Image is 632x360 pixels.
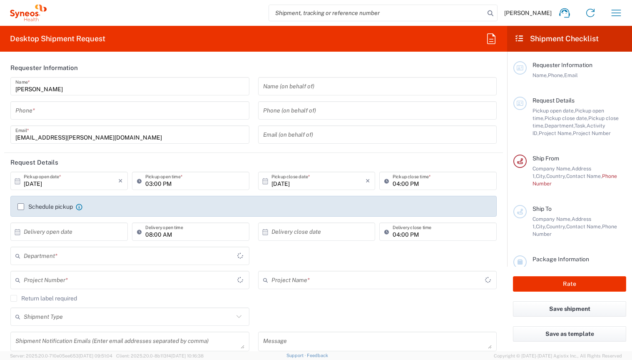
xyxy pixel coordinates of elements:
span: Package 1: [532,266,554,280]
a: Feedback [307,353,328,358]
input: Shipment, tracking or reference number [269,5,485,21]
button: Rate [513,276,626,292]
span: Country, [546,173,566,179]
span: [DATE] 10:16:38 [171,353,204,358]
h2: Request Details [10,158,58,167]
span: Requester Information [532,62,592,68]
span: Pickup open date, [532,107,575,114]
span: Ship To [532,205,552,212]
span: Project Name, [539,130,573,136]
span: Company Name, [532,216,572,222]
span: Contact Name, [566,173,602,179]
span: City, [536,173,546,179]
span: Package Information [532,256,589,262]
span: Project Number [573,130,611,136]
span: Email [564,72,578,78]
button: Save shipment [513,301,626,317]
button: Save as template [513,326,626,342]
span: Server: 2025.20.0-710e05ee653 [10,353,112,358]
h2: Desktop Shipment Request [10,34,105,44]
span: Name, [532,72,548,78]
span: Ship From [532,155,559,162]
span: Pickup close date, [545,115,588,121]
span: Copyright © [DATE]-[DATE] Agistix Inc., All Rights Reserved [494,352,622,360]
span: City, [536,223,546,230]
span: Department, [545,122,575,129]
span: Request Details [532,97,575,104]
label: Return label required [10,295,77,302]
span: Client: 2025.20.0-8b113f4 [116,353,204,358]
h2: Shipment Checklist [515,34,599,44]
i: × [118,174,123,187]
label: Schedule pickup [17,203,73,210]
span: [PERSON_NAME] [504,9,552,17]
h2: Requester Information [10,64,78,72]
a: Support [286,353,307,358]
span: Country, [546,223,566,230]
span: Contact Name, [566,223,602,230]
i: × [366,174,370,187]
span: Company Name, [532,165,572,172]
span: Task, [575,122,587,129]
span: Phone, [548,72,564,78]
span: [DATE] 09:51:04 [79,353,112,358]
